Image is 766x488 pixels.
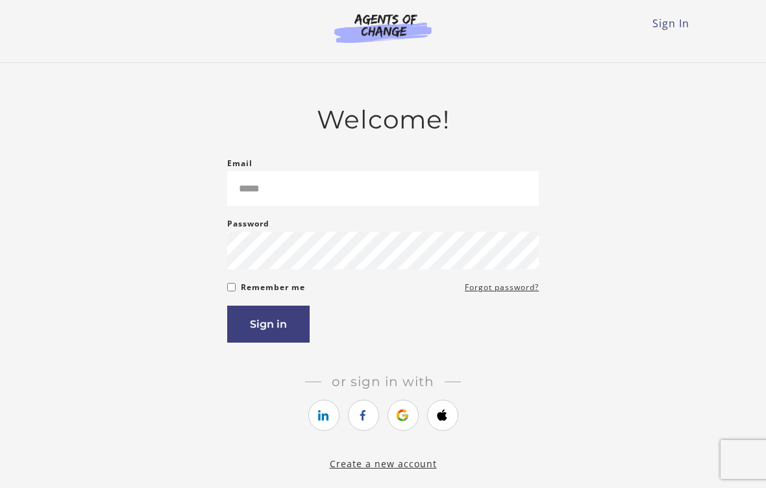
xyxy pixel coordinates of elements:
label: Remember me [241,280,305,295]
a: https://courses.thinkific.com/users/auth/google?ss%5Breferral%5D=&ss%5Buser_return_to%5D=https%3A... [388,400,419,431]
a: https://courses.thinkific.com/users/auth/apple?ss%5Breferral%5D=&ss%5Buser_return_to%5D=https%3A%... [427,400,458,431]
a: Create a new account [330,457,437,470]
a: Sign In [652,16,689,30]
h2: Welcome! [227,104,539,135]
a: Forgot password? [465,280,539,295]
span: Or sign in with [321,374,445,389]
a: https://courses.thinkific.com/users/auth/facebook?ss%5Breferral%5D=&ss%5Buser_return_to%5D=https%... [348,400,379,431]
label: Email [227,156,253,171]
button: Sign in [227,306,310,343]
a: https://courses.thinkific.com/users/auth/linkedin?ss%5Breferral%5D=&ss%5Buser_return_to%5D=https%... [308,400,340,431]
label: Password [227,216,269,232]
img: Agents of Change Logo [321,13,445,43]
